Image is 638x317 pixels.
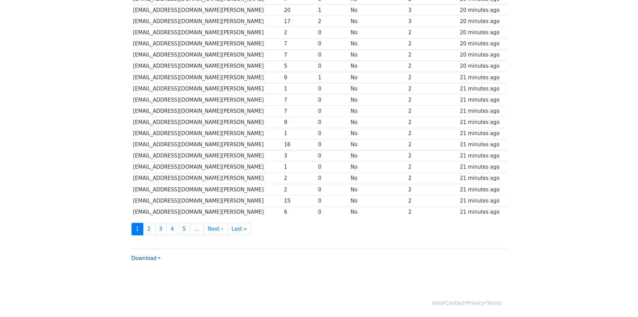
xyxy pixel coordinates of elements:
td: No [349,128,407,139]
td: 16 [282,139,316,150]
td: [EMAIL_ADDRESS][DOMAIN_NAME][PERSON_NAME] [132,206,283,217]
td: [EMAIL_ADDRESS][DOMAIN_NAME][PERSON_NAME] [132,38,283,49]
td: 2 [407,162,458,173]
td: 2 [407,61,458,72]
td: 2 [282,173,316,184]
td: 20 minutes ago [458,27,507,38]
td: 2 [407,128,458,139]
td: 7 [282,106,316,117]
td: 1 [282,83,316,94]
td: No [349,139,407,150]
td: 2 [407,139,458,150]
a: Last » [227,223,251,235]
a: 3 [155,223,167,235]
td: 2 [407,206,458,217]
td: 0 [316,83,349,94]
td: 0 [316,61,349,72]
td: No [349,206,407,217]
td: No [349,195,407,206]
td: 21 minutes ago [458,162,507,173]
td: 2 [407,72,458,83]
td: No [349,173,407,184]
iframe: Chat Widget [604,284,638,317]
td: 20 minutes ago [458,16,507,27]
td: 7 [282,94,316,105]
a: Next › [203,223,228,235]
td: 2 [407,49,458,61]
a: 4 [166,223,179,235]
td: 20 minutes ago [458,49,507,61]
td: 0 [316,117,349,128]
td: [EMAIL_ADDRESS][DOMAIN_NAME][PERSON_NAME] [132,195,283,206]
td: No [349,27,407,38]
td: No [349,16,407,27]
td: 1 [282,162,316,173]
td: 2 [407,106,458,117]
td: 1 [282,128,316,139]
td: 0 [316,49,349,61]
td: [EMAIL_ADDRESS][DOMAIN_NAME][PERSON_NAME] [132,94,283,105]
td: 0 [316,206,349,217]
td: [EMAIL_ADDRESS][DOMAIN_NAME][PERSON_NAME] [132,27,283,38]
td: 2 [407,83,458,94]
td: 3 [282,150,316,162]
td: [EMAIL_ADDRESS][DOMAIN_NAME][PERSON_NAME] [132,106,283,117]
td: 2 [407,150,458,162]
td: 2 [407,94,458,105]
td: 20 minutes ago [458,5,507,16]
td: [EMAIL_ADDRESS][DOMAIN_NAME][PERSON_NAME] [132,83,283,94]
td: 21 minutes ago [458,106,507,117]
td: 20 [282,5,316,16]
td: No [349,49,407,61]
td: No [349,83,407,94]
td: [EMAIL_ADDRESS][DOMAIN_NAME][PERSON_NAME] [132,49,283,61]
td: 21 minutes ago [458,128,507,139]
td: 1 [316,72,349,83]
td: 0 [316,38,349,49]
td: 0 [316,27,349,38]
td: 0 [316,139,349,150]
td: 7 [282,38,316,49]
td: 20 minutes ago [458,38,507,49]
td: 0 [316,184,349,195]
td: No [349,150,407,162]
td: 17 [282,16,316,27]
td: 21 minutes ago [458,94,507,105]
td: [EMAIL_ADDRESS][DOMAIN_NAME][PERSON_NAME] [132,128,283,139]
td: No [349,94,407,105]
td: No [349,162,407,173]
td: 2 [282,27,316,38]
td: 2 [407,117,458,128]
td: 0 [316,173,349,184]
td: [EMAIL_ADDRESS][DOMAIN_NAME][PERSON_NAME] [132,117,283,128]
td: No [349,61,407,72]
td: No [349,72,407,83]
td: [EMAIL_ADDRESS][DOMAIN_NAME][PERSON_NAME] [132,184,283,195]
td: 0 [316,128,349,139]
td: 0 [316,195,349,206]
td: No [349,106,407,117]
a: 2 [143,223,155,235]
td: No [349,38,407,49]
td: 3 [407,16,458,27]
td: 2 [407,27,458,38]
td: [EMAIL_ADDRESS][DOMAIN_NAME][PERSON_NAME] [132,162,283,173]
td: 15 [282,195,316,206]
td: 5 [282,61,316,72]
td: 9 [282,72,316,83]
td: 0 [316,94,349,105]
td: 20 minutes ago [458,61,507,72]
td: No [349,184,407,195]
td: 2 [316,16,349,27]
td: [EMAIL_ADDRESS][DOMAIN_NAME][PERSON_NAME] [132,16,283,27]
a: Contact [445,300,465,306]
td: 2 [407,184,458,195]
td: 1 [316,5,349,16]
td: 2 [282,184,316,195]
td: 9 [282,117,316,128]
td: No [349,5,407,16]
td: [EMAIL_ADDRESS][DOMAIN_NAME][PERSON_NAME] [132,5,283,16]
td: 21 minutes ago [458,195,507,206]
a: Download [132,255,161,261]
